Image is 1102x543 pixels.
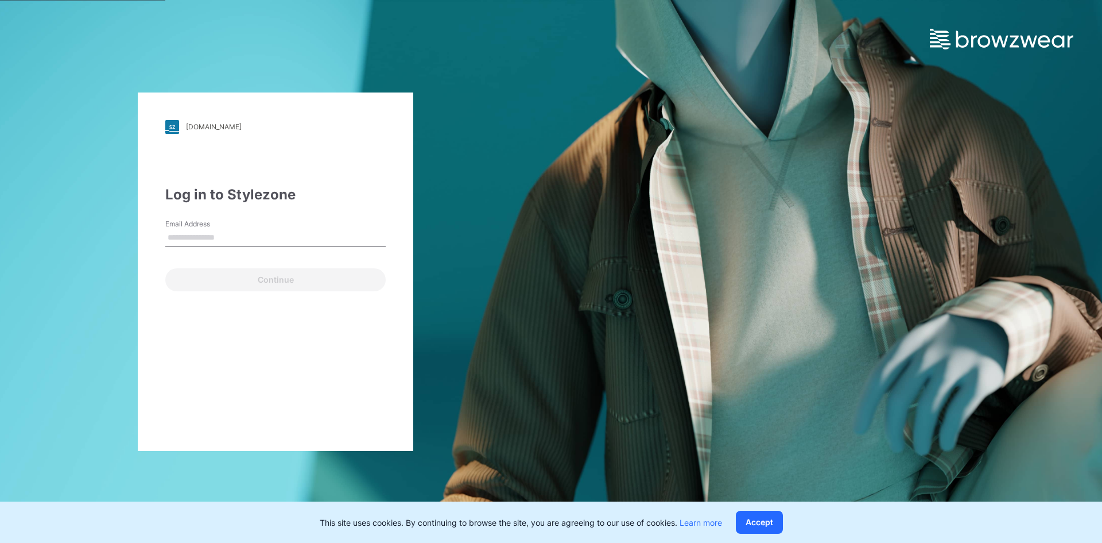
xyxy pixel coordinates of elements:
button: Accept [736,511,783,534]
div: [DOMAIN_NAME] [186,122,242,131]
p: This site uses cookies. By continuing to browse the site, you are agreeing to our use of cookies. [320,517,722,529]
a: Learn more [680,518,722,527]
img: stylezone-logo.562084cfcfab977791bfbf7441f1a819.svg [165,120,179,134]
img: browzwear-logo.e42bd6dac1945053ebaf764b6aa21510.svg [930,29,1073,49]
a: [DOMAIN_NAME] [165,120,386,134]
div: Log in to Stylezone [165,184,386,205]
label: Email Address [165,219,246,229]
